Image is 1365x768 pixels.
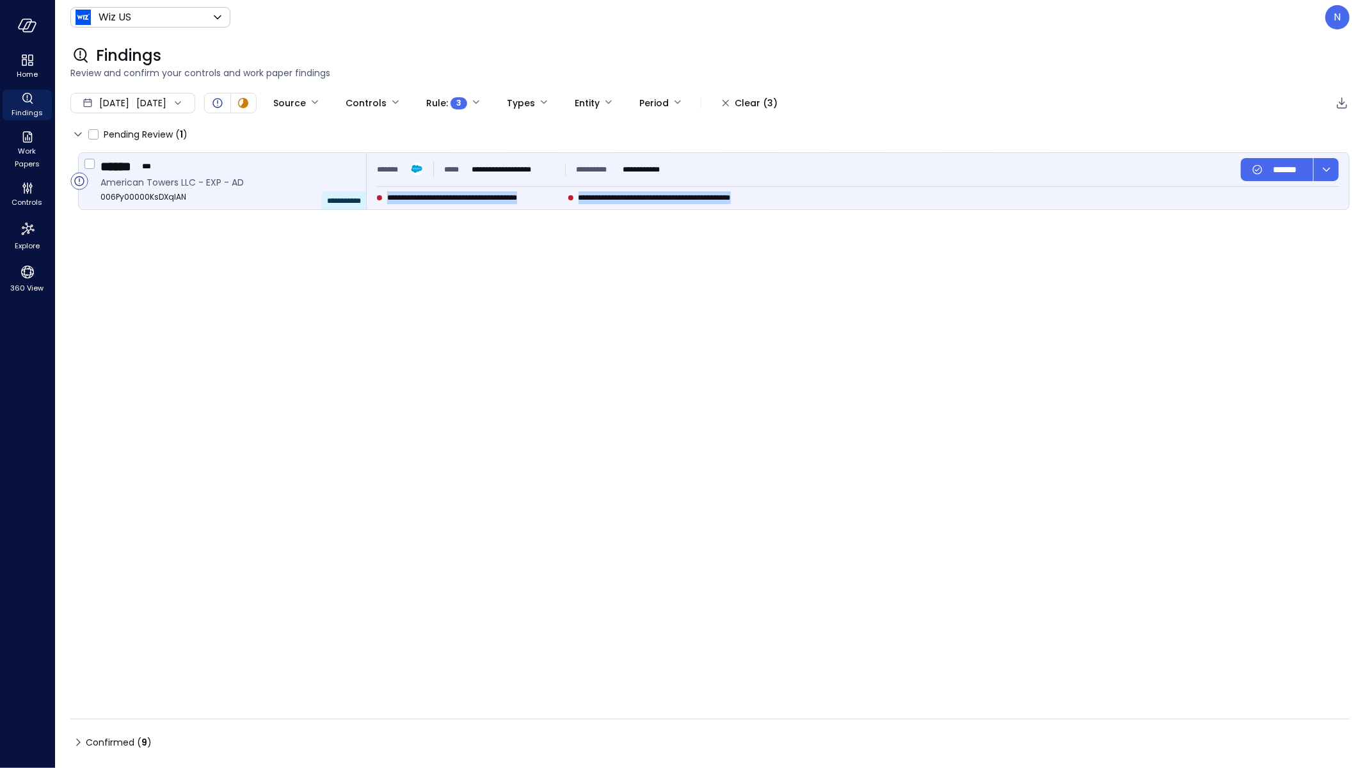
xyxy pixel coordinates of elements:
span: 9 [141,736,147,749]
button: Clear (3) [712,92,788,114]
div: Entity [575,92,600,114]
div: Export to CSV [1334,95,1350,111]
span: Home [17,68,38,81]
div: Open [210,95,225,111]
span: Findings [12,106,43,119]
div: Clear (3) [735,95,778,111]
span: Work Papers [8,145,47,170]
span: 1 [180,128,183,141]
span: American Towers LLC - EXP - AD [100,175,356,189]
span: 3 [456,97,461,109]
span: Pending Review [104,124,188,145]
div: Controls [346,92,387,114]
span: Confirmed [86,732,152,753]
div: Controls [3,179,52,210]
div: Explore [3,218,52,253]
img: Icon [76,10,91,25]
button: dropdown-icon-button [1313,158,1339,181]
div: ( ) [175,127,188,141]
span: Review and confirm your controls and work paper findings [70,66,1350,80]
div: Open [70,172,88,190]
span: [DATE] [99,96,129,110]
div: Button group with a nested menu [1241,158,1339,181]
div: Rule : [426,92,467,114]
div: Types [507,92,535,114]
span: 006Py00000KsDXqIAN [100,191,356,204]
div: Work Papers [3,128,52,172]
p: N [1334,10,1341,25]
div: Source [273,92,306,114]
div: 360 View [3,261,52,296]
span: 360 View [11,282,44,294]
p: Wiz US [99,10,131,25]
span: Findings [96,45,161,66]
span: Controls [12,196,43,209]
div: In Progress [235,95,251,111]
div: Noy Vadai [1325,5,1350,29]
div: Home [3,51,52,82]
div: Period [639,92,669,114]
span: Explore [15,239,40,252]
div: Findings [3,90,52,120]
div: ( ) [137,735,152,749]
